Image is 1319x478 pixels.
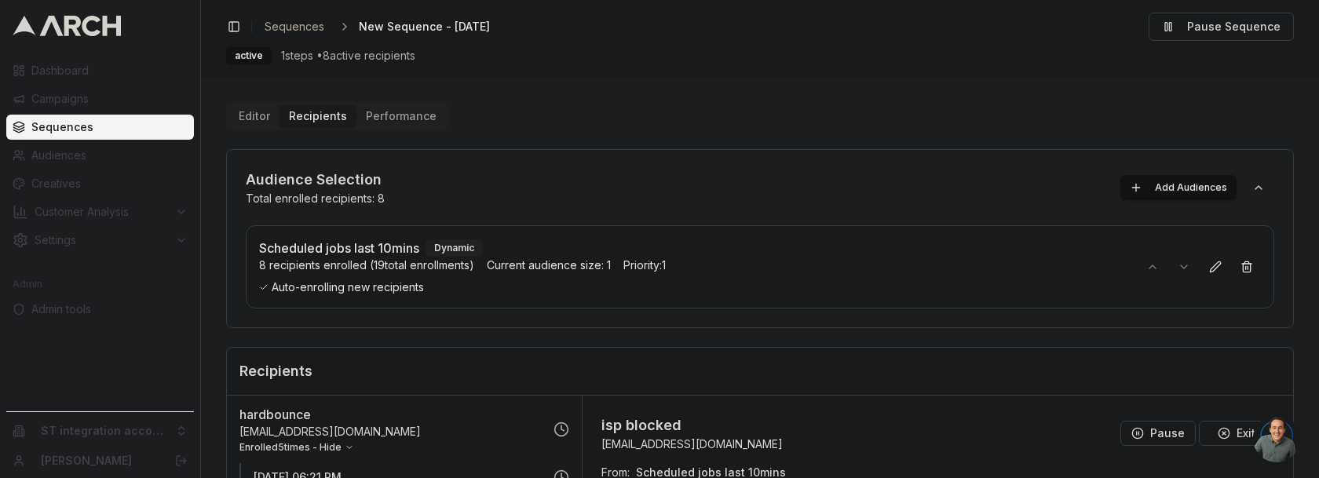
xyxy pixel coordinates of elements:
[6,297,194,322] a: Admin tools
[31,63,188,78] span: Dashboard
[258,16,331,38] a: Sequences
[1253,415,1300,462] a: Open chat
[258,16,515,38] nav: breadcrumb
[31,119,188,135] span: Sequences
[1149,13,1294,41] button: Pause Sequence
[6,86,194,111] a: Campaigns
[246,169,385,191] h2: Audience Selection
[6,58,194,83] a: Dashboard
[426,239,483,257] div: Dynamic
[41,424,169,438] span: ST integration account
[623,257,666,273] span: Priority: 1
[259,279,1126,295] span: Auto-enrolling new recipients
[31,176,188,192] span: Creatives
[246,191,385,206] p: Total enrolled recipients: 8
[35,232,169,248] span: Settings
[31,301,188,317] span: Admin tools
[6,171,194,196] a: Creatives
[367,258,474,272] span: ( 19 total enrollments)
[601,414,783,436] h3: isp blocked
[6,115,194,140] a: Sequences
[31,148,188,163] span: Audiences
[6,143,194,168] a: Audiences
[1120,175,1237,200] button: Add Audiences
[487,257,611,273] span: Current audience size: 1
[31,91,188,107] span: Campaigns
[281,48,415,64] span: 1 steps • 8 active recipients
[239,424,544,440] p: [EMAIL_ADDRESS][DOMAIN_NAME]
[356,105,446,127] button: Performance
[41,453,158,469] a: [PERSON_NAME]
[6,272,194,297] div: Admin
[229,105,280,127] button: Editor
[227,396,582,463] button: hardbounce[EMAIL_ADDRESS][DOMAIN_NAME]Enrolled5times - Hide
[265,19,324,35] span: Sequences
[1120,421,1196,446] button: Pause
[280,105,356,127] button: Recipients
[259,257,474,273] span: 8 recipients enrolled
[6,418,194,443] button: ST integration account
[6,228,194,253] button: Settings
[226,47,272,64] div: active
[239,360,1281,382] h2: Recipients
[170,450,192,472] button: Log out
[259,239,419,257] p: Scheduled jobs last 10mins
[239,441,354,454] button: Enrolled5times - Hide
[601,436,783,452] p: [EMAIL_ADDRESS][DOMAIN_NAME]
[359,19,490,35] span: New Sequence - [DATE]
[239,405,544,424] p: hardbounce
[1199,421,1274,446] button: Exit
[35,204,169,220] span: Customer Analysis
[6,199,194,224] button: Customer Analysis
